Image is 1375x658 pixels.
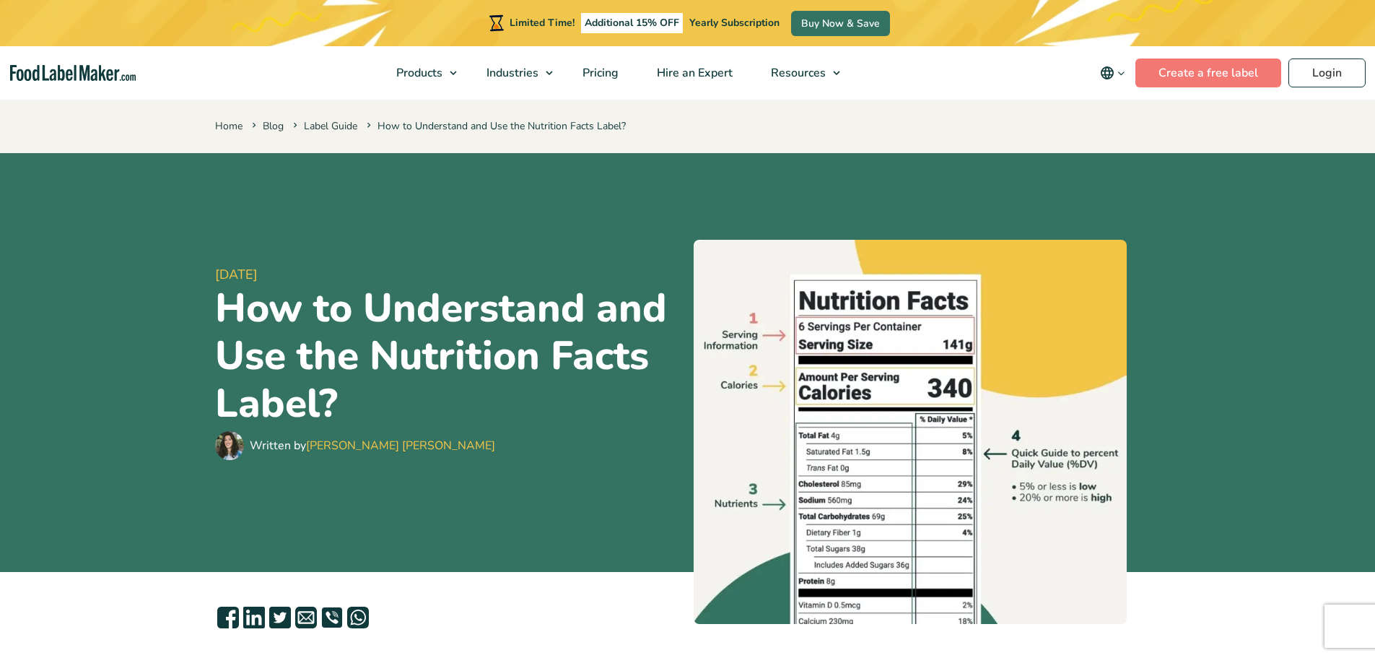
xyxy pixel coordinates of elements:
span: Limited Time! [510,16,575,30]
a: Hire an Expert [638,46,748,100]
span: Hire an Expert [652,65,734,81]
a: Label Guide [304,119,357,133]
a: Pricing [564,46,634,100]
a: Resources [752,46,847,100]
span: Pricing [578,65,620,81]
a: Industries [468,46,560,100]
span: Yearly Subscription [689,16,780,30]
img: Maria Abi Hanna - Food Label Maker [215,431,244,460]
a: Home [215,119,243,133]
a: Login [1288,59,1366,87]
span: Resources [767,65,827,81]
a: Buy Now & Save [791,11,890,36]
a: Blog [263,119,284,133]
a: [PERSON_NAME] [PERSON_NAME] [306,438,495,454]
span: Products [392,65,444,81]
span: Industries [482,65,540,81]
span: How to Understand and Use the Nutrition Facts Label? [364,119,626,133]
span: Additional 15% OFF [581,13,683,33]
h1: How to Understand and Use the Nutrition Facts Label? [215,285,682,428]
img: nutrition facts label with its different components [694,240,1127,624]
span: [DATE] [215,265,682,285]
div: Written by [250,437,495,454]
a: Products [377,46,464,100]
a: Create a free label [1135,59,1281,87]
